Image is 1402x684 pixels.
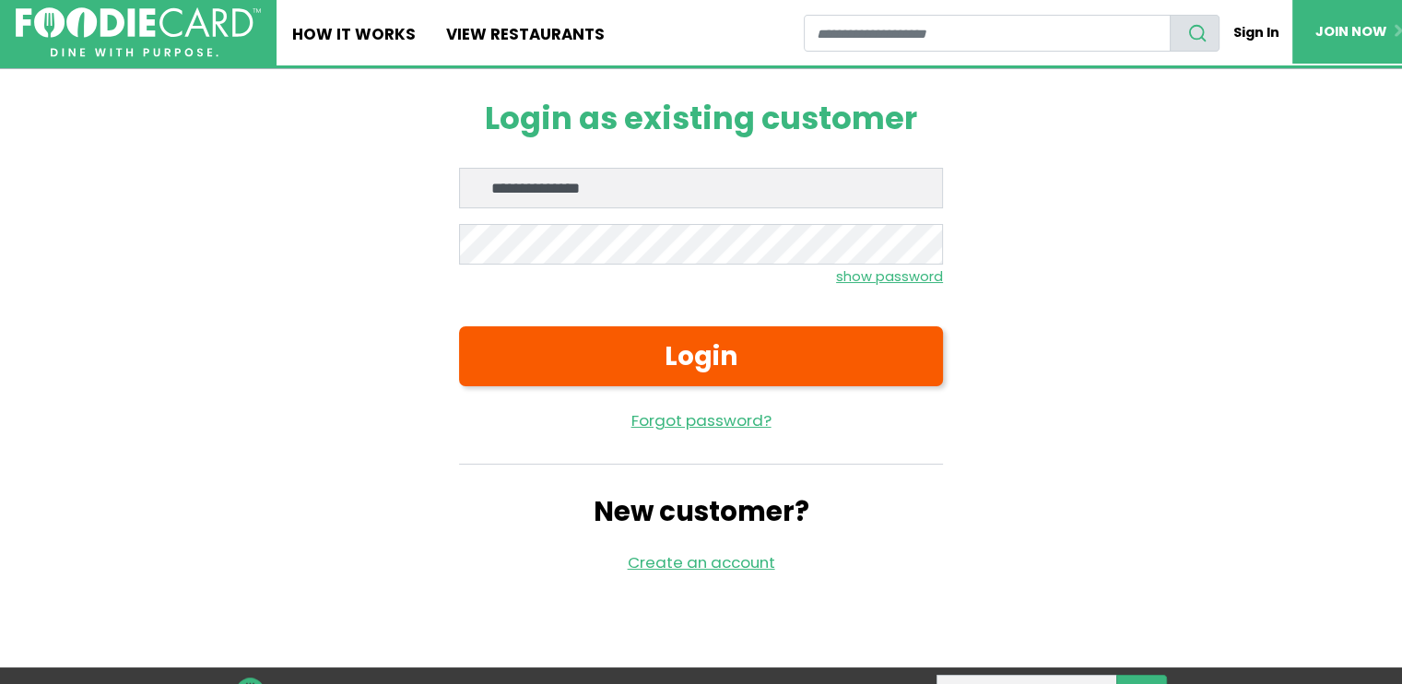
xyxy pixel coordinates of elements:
[1170,15,1219,52] button: search
[16,7,261,57] img: FoodieCard; Eat, Drink, Save, Donate
[459,326,943,385] button: Login
[459,100,943,137] h1: Login as existing customer
[628,551,775,573] a: Create an account
[804,15,1171,52] input: restaurant search
[1219,15,1292,51] a: Sign In
[459,409,943,432] a: Forgot password?
[459,495,943,527] h2: New customer?
[836,267,943,286] small: show password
